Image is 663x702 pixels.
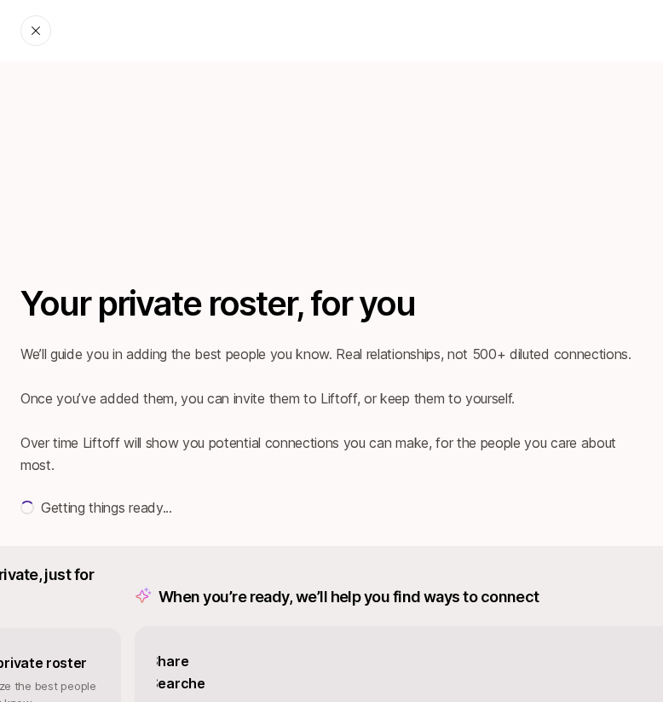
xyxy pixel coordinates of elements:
p: Share Searches [149,650,212,694]
p: When you’re ready, we’ll help you find ways to connect [159,585,539,609]
p: We’ll guide you in adding the best people you know. Real relationships, not 500+ diluted connecti... [20,343,643,476]
p: Your private roster, for you [20,278,643,329]
p: Getting things ready... [41,496,172,519]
